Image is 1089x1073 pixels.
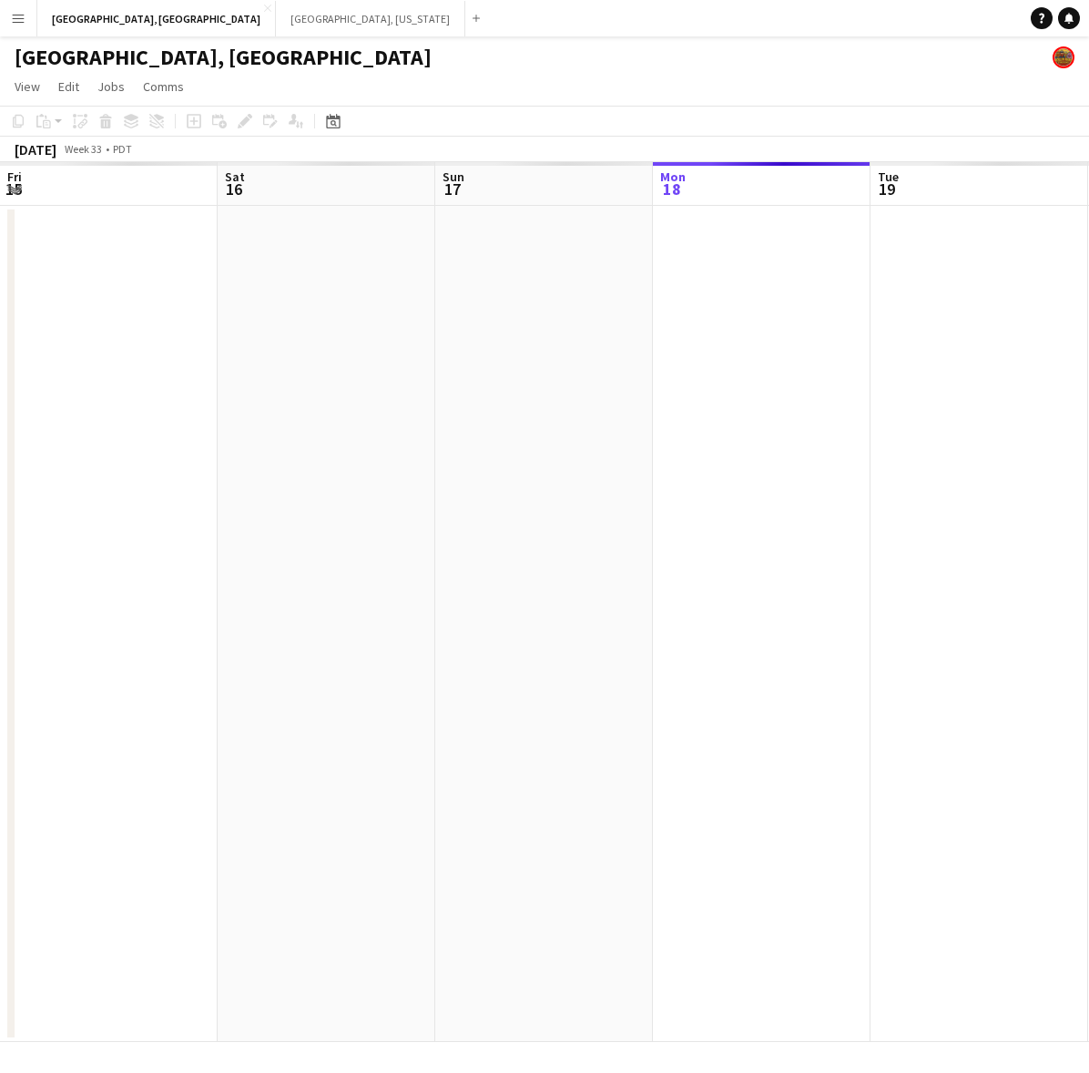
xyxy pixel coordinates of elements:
[97,78,125,95] span: Jobs
[113,142,132,156] div: PDT
[136,75,191,98] a: Comms
[37,1,276,36] button: [GEOGRAPHIC_DATA], [GEOGRAPHIC_DATA]
[51,75,87,98] a: Edit
[875,179,899,199] span: 19
[276,1,465,36] button: [GEOGRAPHIC_DATA], [US_STATE]
[15,44,432,71] h1: [GEOGRAPHIC_DATA], [GEOGRAPHIC_DATA]
[657,179,686,199] span: 18
[7,169,22,185] span: Fri
[60,142,106,156] span: Week 33
[443,169,464,185] span: Sun
[7,75,47,98] a: View
[1053,46,1074,68] app-user-avatar: Rollin Hero
[15,140,56,158] div: [DATE]
[58,78,79,95] span: Edit
[15,78,40,95] span: View
[222,179,245,199] span: 16
[440,179,464,199] span: 17
[90,75,132,98] a: Jobs
[878,169,899,185] span: Tue
[660,169,686,185] span: Mon
[5,179,22,199] span: 15
[143,78,184,95] span: Comms
[225,169,245,185] span: Sat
